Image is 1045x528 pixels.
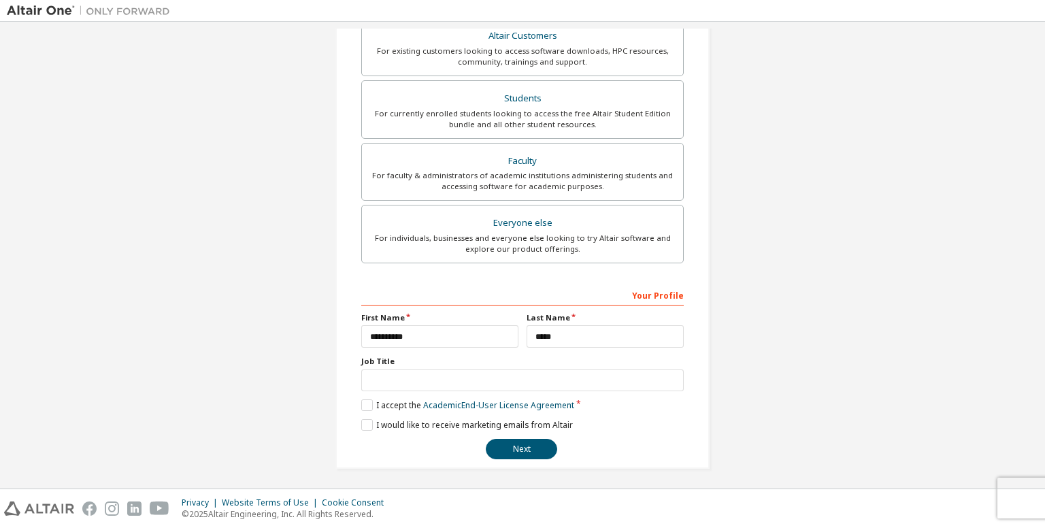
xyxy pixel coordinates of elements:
button: Next [486,439,557,459]
div: For individuals, businesses and everyone else looking to try Altair software and explore our prod... [370,233,675,254]
div: Everyone else [370,214,675,233]
label: First Name [361,312,518,323]
a: Academic End-User License Agreement [423,399,574,411]
div: Your Profile [361,284,684,306]
img: linkedin.svg [127,501,142,516]
label: I accept the [361,399,574,411]
div: Cookie Consent [322,497,392,508]
img: facebook.svg [82,501,97,516]
label: Last Name [527,312,684,323]
div: Altair Customers [370,27,675,46]
div: For faculty & administrators of academic institutions administering students and accessing softwa... [370,170,675,192]
div: Faculty [370,152,675,171]
label: I would like to receive marketing emails from Altair [361,419,573,431]
div: Students [370,89,675,108]
img: Altair One [7,4,177,18]
img: youtube.svg [150,501,169,516]
img: instagram.svg [105,501,119,516]
div: Website Terms of Use [222,497,322,508]
div: For currently enrolled students looking to access the free Altair Student Edition bundle and all ... [370,108,675,130]
img: altair_logo.svg [4,501,74,516]
label: Job Title [361,356,684,367]
div: Privacy [182,497,222,508]
p: © 2025 Altair Engineering, Inc. All Rights Reserved. [182,508,392,520]
div: For existing customers looking to access software downloads, HPC resources, community, trainings ... [370,46,675,67]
